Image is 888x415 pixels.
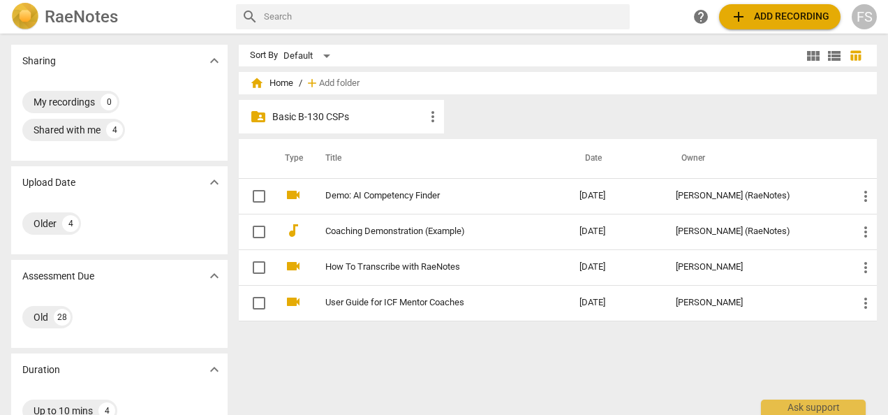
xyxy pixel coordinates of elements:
span: expand_more [206,361,223,378]
span: expand_more [206,268,223,284]
div: 28 [54,309,71,326]
button: List view [824,45,845,66]
div: 0 [101,94,117,110]
button: Table view [845,45,866,66]
p: Sharing [22,54,56,68]
span: add [305,76,319,90]
span: videocam [285,258,302,275]
span: expand_more [206,52,223,69]
button: Show more [204,172,225,193]
div: Ask support [761,400,866,415]
img: Logo [11,3,39,31]
p: Duration [22,363,60,377]
input: Search [264,6,624,28]
button: Show more [204,50,225,71]
span: videocam [285,187,302,203]
button: Tile view [803,45,824,66]
span: Add recording [730,8,829,25]
div: [PERSON_NAME] [676,298,835,308]
span: more_vert [857,188,874,205]
div: Sort By [250,50,278,61]
button: Show more [204,265,225,286]
span: audiotrack [285,222,302,239]
span: more_vert [857,295,874,312]
span: add [730,8,747,25]
a: User Guide for ICF Mentor Coaches [325,298,529,308]
div: Old [34,310,48,324]
td: [DATE] [568,178,665,214]
a: Demo: AI Competency Finder [325,191,529,201]
span: Home [250,76,293,90]
th: Date [568,139,665,178]
div: Shared with me [34,123,101,137]
span: view_module [805,48,822,64]
span: more_vert [424,108,441,125]
td: [DATE] [568,214,665,249]
span: more_vert [857,259,874,276]
th: Type [274,139,309,178]
p: Upload Date [22,175,75,190]
span: Add folder [319,78,360,89]
button: Upload [719,4,841,29]
td: [DATE] [568,249,665,285]
button: FS [852,4,877,29]
span: expand_more [206,174,223,191]
div: Older [34,217,57,231]
span: view_list [826,48,843,64]
span: / [299,78,302,89]
div: My recordings [34,95,95,109]
button: Show more [204,359,225,380]
a: Coaching Demonstration (Example) [325,226,529,237]
span: videocam [285,293,302,310]
span: folder_shared [250,108,267,125]
div: [PERSON_NAME] [676,262,835,272]
td: [DATE] [568,285,665,321]
h2: RaeNotes [45,7,118,27]
a: How To Transcribe with RaeNotes [325,262,529,272]
div: [PERSON_NAME] (RaeNotes) [676,191,835,201]
th: Title [309,139,568,178]
p: Assessment Due [22,269,94,284]
div: Default [283,45,335,67]
span: table_chart [849,49,862,62]
span: search [242,8,258,25]
span: home [250,76,264,90]
span: help [693,8,709,25]
p: Basic B-130 CSPs [272,110,424,124]
div: [PERSON_NAME] (RaeNotes) [676,226,835,237]
div: 4 [62,215,79,232]
th: Owner [665,139,846,178]
span: more_vert [857,224,874,240]
a: LogoRaeNotes [11,3,225,31]
a: Help [688,4,713,29]
div: 4 [106,122,123,138]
